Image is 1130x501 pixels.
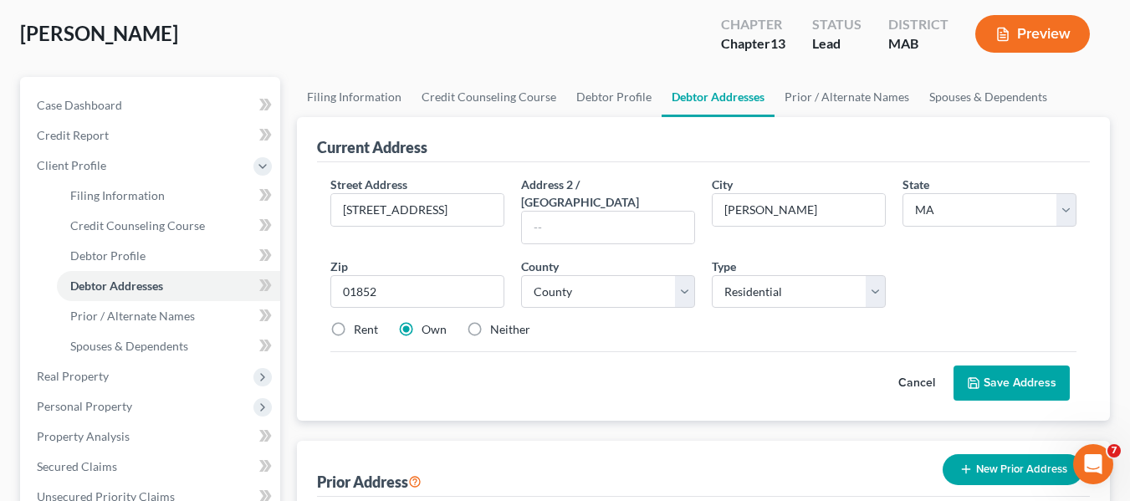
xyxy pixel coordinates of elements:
span: Prior / Alternate Names [70,309,195,323]
span: Debtor Addresses [70,279,163,293]
a: Debtor Addresses [662,77,775,117]
span: Credit Report [37,128,109,142]
a: Credit Counseling Course [412,77,566,117]
a: Property Analysis [23,422,280,452]
button: Preview [975,15,1090,53]
input: Enter city... [713,194,885,226]
a: Case Dashboard [23,90,280,120]
a: Credit Counseling Course [57,211,280,241]
div: Status [812,15,862,34]
label: Type [712,258,736,275]
a: Prior / Alternate Names [775,77,919,117]
span: 13 [770,35,785,51]
span: County [521,259,559,274]
a: Prior / Alternate Names [57,301,280,331]
span: Client Profile [37,158,106,172]
label: Rent [354,321,378,338]
a: Credit Report [23,120,280,151]
div: Current Address [317,137,427,157]
a: Debtor Profile [566,77,662,117]
div: District [888,15,948,34]
button: Save Address [954,366,1070,401]
span: Case Dashboard [37,98,122,112]
a: Spouses & Dependents [57,331,280,361]
span: [PERSON_NAME] [20,21,178,45]
label: Neither [490,321,530,338]
span: Zip [330,259,348,274]
a: Secured Claims [23,452,280,482]
span: Property Analysis [37,429,130,443]
a: Spouses & Dependents [919,77,1057,117]
button: Cancel [880,366,954,400]
span: City [712,177,733,192]
div: Lead [812,34,862,54]
span: Secured Claims [37,459,117,473]
div: Chapter [721,34,785,54]
span: Real Property [37,369,109,383]
input: XXXXX [330,275,504,309]
a: Filing Information [297,77,412,117]
label: Own [422,321,447,338]
span: 7 [1107,444,1121,458]
span: Credit Counseling Course [70,218,205,233]
div: Chapter [721,15,785,34]
input: Enter street address [331,194,504,226]
div: MAB [888,34,948,54]
iframe: Intercom live chat [1073,444,1113,484]
a: Filing Information [57,181,280,211]
a: Debtor Addresses [57,271,280,301]
button: New Prior Address [943,454,1083,485]
span: Street Address [330,177,407,192]
a: Debtor Profile [57,241,280,271]
span: Filing Information [70,188,165,202]
span: State [902,177,929,192]
input: -- [522,212,694,243]
span: Spouses & Dependents [70,339,188,353]
label: Address 2 / [GEOGRAPHIC_DATA] [521,176,695,211]
div: Prior Address [317,472,422,492]
span: Personal Property [37,399,132,413]
span: Debtor Profile [70,248,146,263]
